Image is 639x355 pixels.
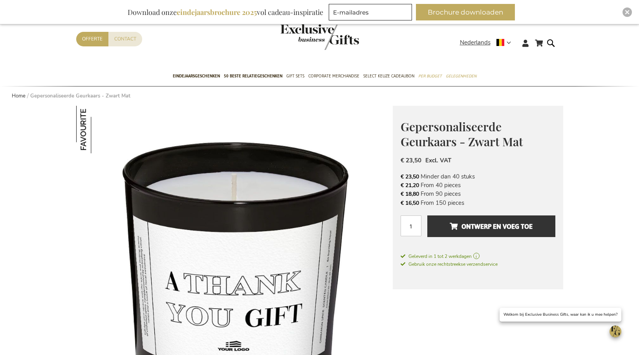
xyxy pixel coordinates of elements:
[124,4,327,20] div: Download onze vol cadeau-inspiratie
[108,32,142,46] a: Contact
[401,215,421,236] input: Aantal
[329,4,412,20] input: E-mailadres
[401,172,555,181] li: Minder dan 40 stuks
[450,220,533,233] span: Ontwerp en voeg toe
[425,156,451,164] span: Excl. VAT
[401,156,421,164] span: € 23,50
[286,72,304,80] span: Gift Sets
[401,181,555,189] li: From 40 pieces
[280,24,359,50] img: Exclusive Business gifts logo
[401,199,419,207] span: € 16,50
[401,199,555,207] li: From 150 pieces
[401,253,555,260] a: Geleverd in 1 tot 2 werkdagen
[76,106,124,153] img: Gepersonaliseerde Geurkaars - Zwart Mat
[418,72,442,80] span: Per Budget
[460,38,516,47] div: Nederlands
[401,189,555,198] li: From 90 pieces
[401,260,498,268] a: Gebruik onze rechtstreekse verzendservice
[30,92,130,99] strong: Gepersonaliseerde Geurkaars - Zwart Mat
[224,72,282,80] span: 50 beste relatiegeschenken
[401,190,419,198] span: € 18,80
[401,173,419,180] span: € 23,50
[308,72,359,80] span: Corporate Merchandise
[173,72,220,80] span: Eindejaarsgeschenken
[12,92,26,99] a: Home
[76,32,108,46] a: Offerte
[625,10,630,15] img: Close
[446,72,476,80] span: Gelegenheden
[401,119,523,150] span: Gepersonaliseerde Geurkaars - Zwart Mat
[460,38,491,47] span: Nederlands
[401,261,498,267] span: Gebruik onze rechtstreekse verzendservice
[329,4,414,23] form: marketing offers and promotions
[280,24,320,50] a: store logo
[623,7,632,17] div: Close
[363,72,414,80] span: Select Keuze Cadeaubon
[427,215,555,237] button: Ontwerp en voeg toe
[177,7,257,17] b: eindejaarsbrochure 2025
[401,182,419,189] span: € 21,20
[416,4,515,20] button: Brochure downloaden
